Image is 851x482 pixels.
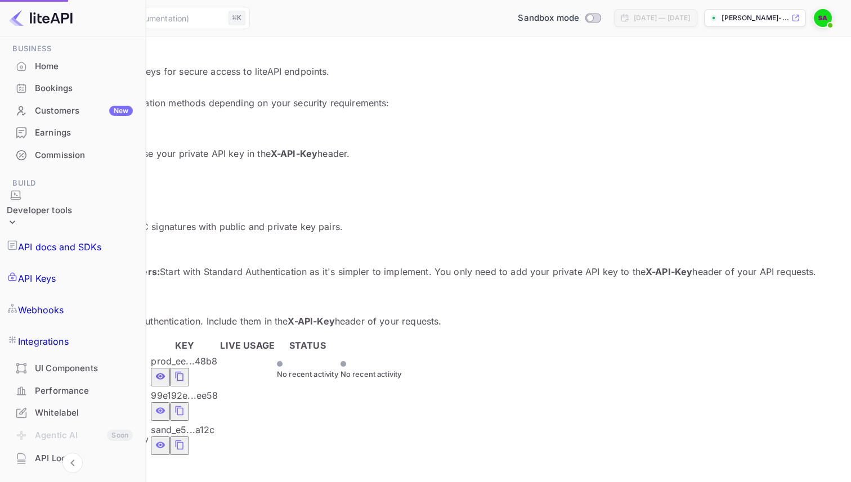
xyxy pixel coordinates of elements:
span: 99e192e...ee58 [151,390,218,401]
div: Earnings [35,127,133,139]
div: Home [35,60,133,73]
p: API Keys [14,42,837,56]
div: Switch to Production mode [513,12,605,25]
div: Commission [7,145,138,166]
strong: X-API-Key [271,148,317,159]
p: Enhanced security using HMAC signatures with public and private key pairs. [14,220,837,233]
div: Performance [7,380,138,402]
table: private api keys table [14,337,403,457]
span: Sandbox mode [518,12,579,25]
div: Home [7,56,138,78]
th: STATUS [276,338,339,353]
p: Integrations [18,335,69,348]
th: LIVE USAGE [220,338,275,353]
span: Business [7,43,138,55]
a: Performance [7,380,138,401]
div: Earnings [7,122,138,144]
h5: Private API Keys [14,291,837,302]
strong: X-API-Key [646,266,692,277]
img: Senthilkumar Arumugam [814,9,832,27]
button: Collapse navigation [62,453,83,473]
a: Webhooks [7,294,138,326]
a: API Logs [7,448,138,469]
a: Integrations [7,326,138,357]
div: Commission [35,149,133,162]
a: Home [7,56,138,76]
a: UI Components [7,358,138,379]
span: sand_e5...a12c [151,424,214,435]
span: prod_ee...48b8 [151,355,217,367]
div: API Logs [35,452,133,465]
p: API docs and SDKs [18,240,102,254]
span: No recent activity [341,370,402,379]
div: UI Components [7,358,138,380]
div: Bookings [7,78,138,100]
div: ⌘K [229,11,245,25]
p: [PERSON_NAME]-... [722,13,789,23]
a: Bookings [7,78,138,98]
p: LiteAPI supports two authentication methods depending on your security requirements: [14,96,837,110]
a: API Keys [7,263,138,294]
p: 💡 Start with Standard Authentication as it's simpler to implement. You only need to add your priv... [14,265,837,278]
div: Developer tools [7,190,72,232]
div: Whitelabel [7,402,138,424]
p: Use these keys for Standard Authentication. Include them in the header of your requests. [14,314,837,328]
div: Customers [35,105,133,118]
p: API Keys [18,272,56,285]
div: API Logs [7,448,138,470]
h6: 📋 Standard Authentication [14,124,837,133]
span: No recent activity [277,370,338,379]
h5: Public API Keys [14,469,837,480]
p: Simple and straightforward. Use your private API key in the header. [14,147,837,160]
div: [DATE] — [DATE] [634,13,690,23]
p: Webhooks [18,303,64,317]
div: Developer tools [7,204,72,217]
div: New [109,106,133,116]
a: API docs and SDKs [7,231,138,263]
div: Bookings [35,82,133,95]
a: CustomersNew [7,100,138,121]
div: CustomersNew [7,100,138,122]
div: Whitelabel [35,407,133,420]
a: Commission [7,145,138,165]
th: KEY [150,338,218,353]
img: LiteAPI logo [9,9,73,27]
strong: X-API-Key [288,316,334,327]
a: Earnings [7,122,138,143]
h6: 🔒 Secure Authentication [14,197,837,206]
p: Create and manage your API keys for secure access to liteAPI endpoints. [14,65,837,78]
span: Build [7,177,138,190]
div: Performance [35,385,133,398]
div: UI Components [35,362,133,375]
a: Whitelabel [7,402,138,423]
